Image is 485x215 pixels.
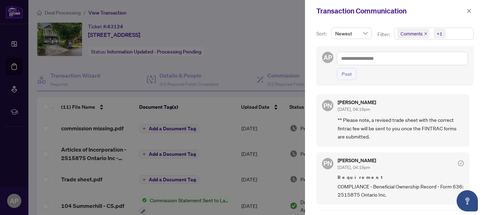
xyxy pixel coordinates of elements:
span: ** Please note, a revised trade sheet with the correct fintrac fee will be sent to you once the F... [338,116,464,141]
h5: [PERSON_NAME] [338,158,376,163]
div: +1 [437,30,442,37]
span: close [424,32,427,35]
span: PN [323,101,332,111]
p: Filter: [377,30,391,38]
span: Newest [335,28,367,39]
h5: [PERSON_NAME] [338,100,376,105]
p: Sort: [316,30,328,38]
span: close [467,9,472,13]
span: Comments [397,29,429,39]
div: Transaction Communication [316,6,464,16]
button: Open asap [457,190,478,211]
span: COMPLIANCE - Beneficial Ownership Record - Form 636: 2515875 Ontario Inc. [338,182,464,199]
button: Post [337,68,356,80]
span: [DATE], 04:19pm [338,107,370,112]
span: AP [323,52,332,62]
span: PN [323,158,332,168]
span: [DATE], 04:19pm [338,165,370,170]
span: Requirement [338,174,464,181]
span: check-circle [458,160,464,166]
span: Comments [400,30,423,37]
